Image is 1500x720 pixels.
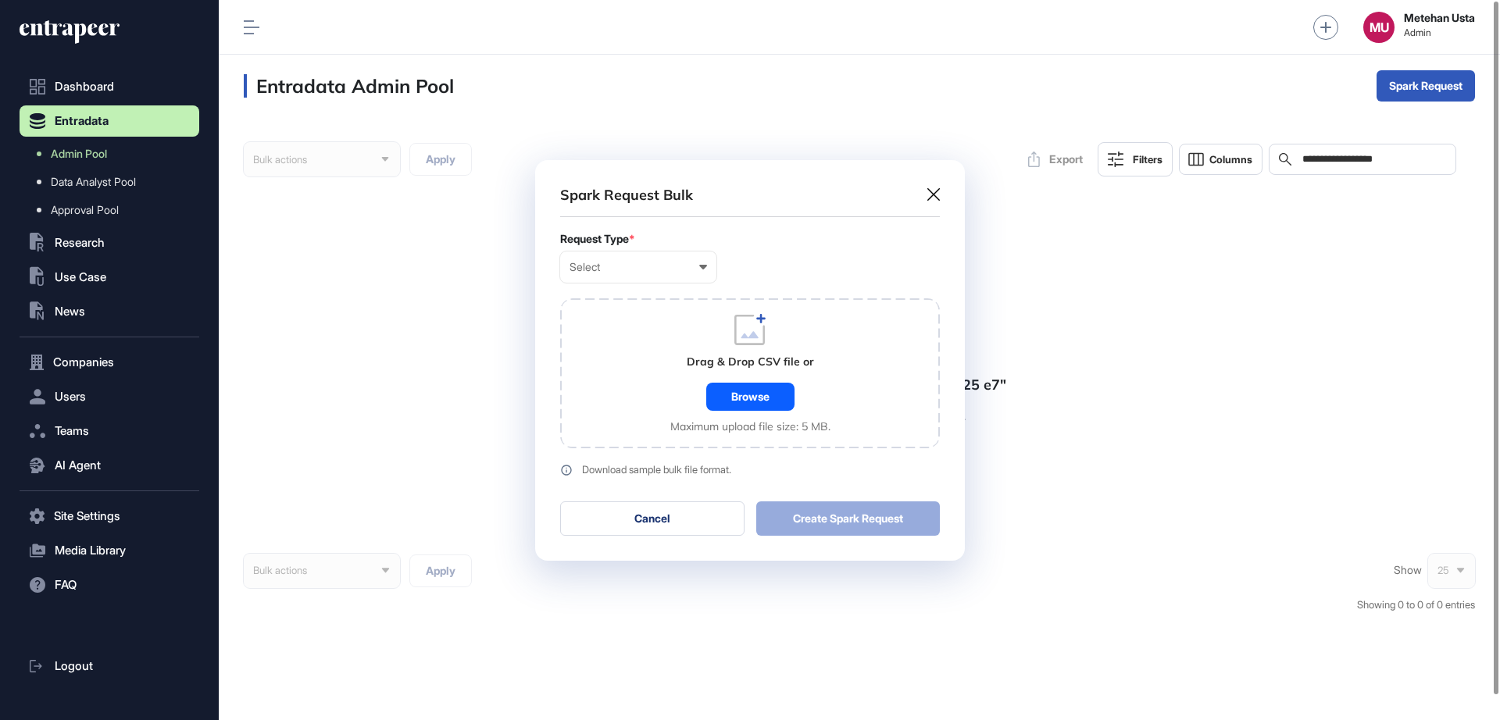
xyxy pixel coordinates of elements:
[570,261,707,273] div: Select
[560,233,940,245] div: Request Type
[670,420,830,433] div: Maximum upload file size: 5 MB.
[687,355,814,370] div: Drag & Drop CSV file or
[560,464,940,476] a: Download sample bulk file format.
[560,185,693,205] div: Spark Request Bulk
[560,501,745,536] button: Cancel
[706,383,795,411] div: Browse
[582,465,731,475] div: Download sample bulk file format.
